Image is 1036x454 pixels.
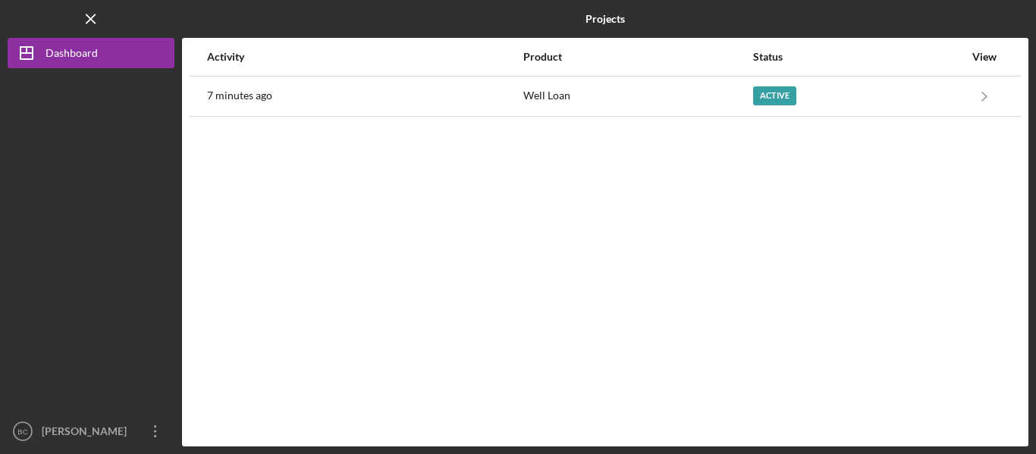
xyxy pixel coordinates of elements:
button: BC[PERSON_NAME] [8,416,174,446]
div: Product [523,51,752,63]
div: Activity [207,51,522,63]
text: BC [17,427,27,436]
div: [PERSON_NAME] [38,416,137,450]
time: 2025-10-08 14:33 [207,89,272,102]
div: Status [753,51,964,63]
button: Dashboard [8,38,174,68]
div: Dashboard [46,38,98,72]
div: View [965,51,1003,63]
b: Projects [585,13,625,25]
div: Active [753,86,796,105]
div: Well Loan [523,77,752,115]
